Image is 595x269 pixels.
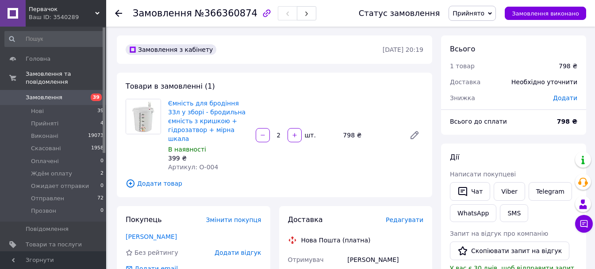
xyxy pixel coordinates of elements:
input: Пошук [4,31,104,47]
span: Дії [450,153,459,161]
span: 0 [100,207,104,215]
span: Замовлення виконано [512,10,579,17]
span: Виконані [31,132,58,140]
span: Товари в замовленні (1) [126,82,215,90]
a: [PERSON_NAME] [126,233,177,240]
span: Замовлення [26,94,62,101]
span: 0 [100,182,104,190]
span: Прийняті [31,120,58,128]
div: Повернутися назад [115,9,122,18]
div: Нова Пошта (платна) [299,236,373,245]
b: 798 ₴ [557,118,577,125]
div: шт. [303,131,317,140]
span: Всього [450,45,475,53]
span: Первачок [29,5,95,13]
a: Редагувати [406,126,423,144]
span: Покупець [126,215,162,224]
span: Замовлення та повідомлення [26,70,106,86]
time: [DATE] 20:19 [383,46,423,53]
div: 798 ₴ [559,62,577,70]
span: Додати відгук [215,249,261,256]
div: [PERSON_NAME] [345,252,425,268]
span: Отправлен [31,195,64,203]
a: Telegram [529,182,572,201]
span: Артикул: О-004 [168,164,218,171]
a: Ємність для бродіння 33л у зборі - бродильна ємність з кришкою + гідрозатвор + мірна шкала [168,100,246,142]
button: Скопіювати запит на відгук [450,242,569,260]
span: Доставка [288,215,323,224]
span: Без рейтингу [134,249,178,256]
span: Прийнято [453,10,484,17]
span: Додати [553,94,577,101]
span: Товари та послуги [26,241,82,249]
span: 72 [97,195,104,203]
span: В наявності [168,146,206,153]
span: №366360874 [195,8,257,19]
span: 1 товар [450,62,475,70]
span: Знижка [450,94,475,101]
span: Змінити покупця [206,216,261,223]
span: Редагувати [386,216,423,223]
span: Повідомлення [26,225,69,233]
span: Ожидает отправки [31,182,89,190]
span: 0 [100,157,104,165]
div: Статус замовлення [359,9,440,18]
button: Замовлення виконано [505,7,586,20]
span: Додати товар [126,179,423,188]
span: Написати покупцеві [450,171,516,178]
span: Скасовані [31,144,61,152]
span: Запит на відгук про компанію [450,230,548,237]
span: Замовлення [133,8,192,19]
span: Доставка [450,78,480,86]
span: Оплачені [31,157,59,165]
div: Необхідно уточнити [506,72,583,92]
span: Ждём оплату [31,170,72,178]
button: Чат [450,182,490,201]
span: Прозвон [31,207,56,215]
span: Головна [26,55,50,63]
span: 2 [100,170,104,178]
span: Отримувач [288,256,324,263]
span: 4 [100,120,104,128]
span: 39 [97,107,104,115]
a: WhatsApp [450,204,496,222]
span: Нові [31,107,44,115]
div: Ваш ID: 3540289 [29,13,106,21]
div: 798 ₴ [339,129,402,141]
span: 39 [91,94,102,101]
span: Всього до сплати [450,118,507,125]
div: 399 ₴ [168,154,249,163]
span: 1958 [91,144,104,152]
button: Чат з покупцем [575,215,593,233]
span: 19073 [88,132,104,140]
a: Viber [494,182,525,201]
button: SMS [500,204,528,222]
div: Замовлення з кабінету [126,44,216,55]
img: Ємність для бродіння 33л у зборі - бродильна ємність з кришкою + гідрозатвор + мірна шкала [126,99,161,134]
